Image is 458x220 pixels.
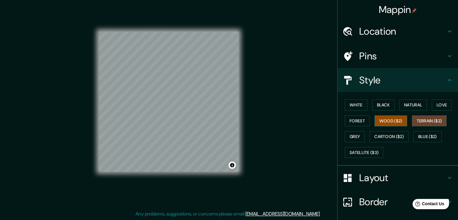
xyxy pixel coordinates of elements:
[359,172,446,184] h4: Layout
[338,19,458,43] div: Location
[136,210,321,218] p: Any problems, suggestions, or concerns please email .
[375,115,407,127] button: Wood ($2)
[359,50,446,62] h4: Pins
[412,8,417,13] img: pin-icon.png
[99,32,239,172] canvas: Map
[369,131,409,142] button: Cartoon ($2)
[345,99,367,111] button: White
[345,131,365,142] button: Grey
[359,196,446,208] h4: Border
[359,74,446,86] h4: Style
[345,147,383,158] button: Satellite ($3)
[404,196,451,213] iframe: Help widget launcher
[338,44,458,68] div: Pins
[379,4,417,16] h4: Mappin
[412,115,447,127] button: Terrain ($2)
[245,211,320,217] a: [EMAIL_ADDRESS][DOMAIN_NAME]
[338,68,458,92] div: Style
[322,210,323,218] div: .
[338,166,458,190] div: Layout
[338,190,458,214] div: Border
[321,210,322,218] div: .
[345,115,370,127] button: Forest
[399,99,427,111] button: Natural
[229,162,236,169] button: Toggle attribution
[413,131,442,142] button: Blue ($2)
[372,99,395,111] button: Black
[432,99,452,111] button: Love
[359,25,446,37] h4: Location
